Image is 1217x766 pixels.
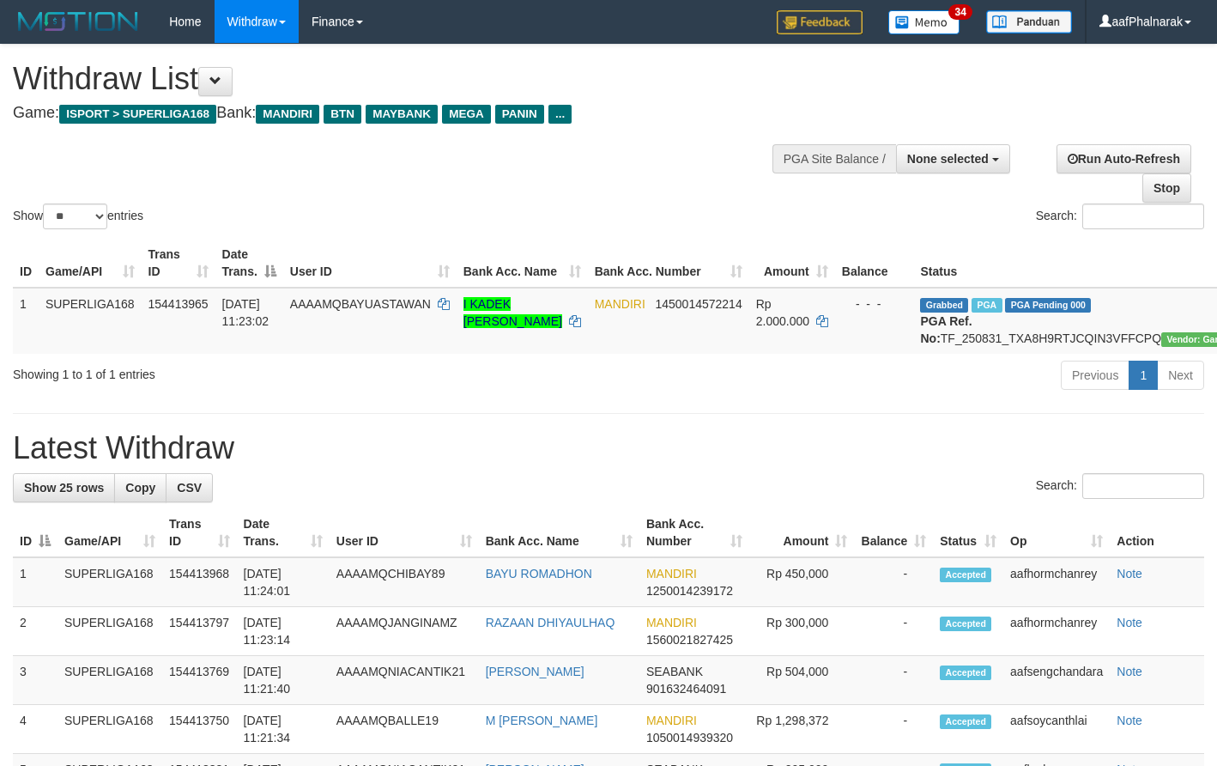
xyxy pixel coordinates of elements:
[756,297,809,328] span: Rp 2.000.000
[13,607,58,656] td: 2
[595,297,645,311] span: MANDIRI
[13,557,58,607] td: 1
[237,607,330,656] td: [DATE] 11:23:14
[237,557,330,607] td: [DATE] 11:24:01
[486,714,598,727] a: M [PERSON_NAME]
[1003,656,1110,705] td: aafsengchandara
[948,4,972,20] span: 34
[854,656,933,705] td: -
[13,508,58,557] th: ID: activate to sort column descending
[324,105,361,124] span: BTN
[749,239,835,288] th: Amount: activate to sort column ascending
[330,656,479,705] td: AAAAMQNIACANTIK21
[940,666,991,680] span: Accepted
[1003,607,1110,656] td: aafhormchanrey
[457,239,588,288] th: Bank Acc. Name: activate to sort column ascending
[256,105,319,124] span: MANDIRI
[1157,361,1204,390] a: Next
[1003,508,1110,557] th: Op: activate to sort column ascending
[13,239,39,288] th: ID
[920,298,968,313] span: Grabbed
[366,105,438,124] span: MAYBANK
[835,239,914,288] th: Balance
[495,105,544,124] span: PANIN
[896,144,1010,173] button: None selected
[1110,508,1204,557] th: Action
[13,105,794,122] h4: Game: Bank:
[1082,473,1204,499] input: Search:
[39,239,142,288] th: Game/API: activate to sort column ascending
[58,607,162,656] td: SUPERLIGA168
[907,152,989,166] span: None selected
[222,297,269,328] span: [DATE] 11:23:02
[58,705,162,754] td: SUPERLIGA168
[13,62,794,96] h1: Withdraw List
[548,105,572,124] span: ...
[646,731,733,745] span: Copy 1050014939320 to clipboard
[749,705,854,754] td: Rp 1,298,372
[933,508,1003,557] th: Status: activate to sort column ascending
[58,557,162,607] td: SUPERLIGA168
[142,239,215,288] th: Trans ID: activate to sort column ascending
[588,239,749,288] th: Bank Acc. Number: activate to sort column ascending
[920,314,972,345] b: PGA Ref. No:
[13,705,58,754] td: 4
[655,297,742,311] span: Copy 1450014572214 to clipboard
[177,481,202,495] span: CSV
[166,473,213,502] a: CSV
[13,431,1204,465] h1: Latest Withdraw
[1061,361,1129,390] a: Previous
[114,473,167,502] a: Copy
[1082,204,1204,229] input: Search:
[646,633,733,647] span: Copy 1560021827425 to clipboard
[13,9,143,34] img: MOTION_logo.png
[1057,144,1191,173] a: Run Auto-Refresh
[940,568,991,582] span: Accepted
[215,239,283,288] th: Date Trans.: activate to sort column descending
[1117,616,1142,629] a: Note
[1142,173,1191,203] a: Stop
[749,607,854,656] td: Rp 300,000
[13,656,58,705] td: 3
[842,295,907,313] div: - - -
[854,705,933,754] td: -
[39,288,142,354] td: SUPERLIGA168
[1117,714,1142,727] a: Note
[972,298,1002,313] span: Marked by aafsoycanthlai
[940,714,991,729] span: Accepted
[1117,567,1142,581] a: Note
[290,297,431,311] span: AAAAMQBAYUASTAWAN
[13,204,143,229] label: Show entries
[162,508,237,557] th: Trans ID: activate to sort column ascending
[479,508,639,557] th: Bank Acc. Name: activate to sort column ascending
[646,616,697,629] span: MANDIRI
[1005,298,1091,313] span: PGA Pending
[854,557,933,607] td: -
[442,105,491,124] span: MEGA
[1036,473,1204,499] label: Search:
[330,508,479,557] th: User ID: activate to sort column ascending
[749,557,854,607] td: Rp 450,000
[148,297,209,311] span: 154413965
[646,714,697,727] span: MANDIRI
[888,10,960,34] img: Button%20Memo.svg
[1129,361,1158,390] a: 1
[237,508,330,557] th: Date Trans.: activate to sort column ascending
[646,682,726,696] span: Copy 901632464091 to clipboard
[13,359,494,383] div: Showing 1 to 1 of 1 entries
[58,656,162,705] td: SUPERLIGA168
[58,508,162,557] th: Game/API: activate to sort column ascending
[486,665,584,678] a: [PERSON_NAME]
[463,297,562,328] a: I KADEK [PERSON_NAME]
[13,288,39,354] td: 1
[749,508,854,557] th: Amount: activate to sort column ascending
[24,481,104,495] span: Show 25 rows
[646,584,733,598] span: Copy 1250014239172 to clipboard
[59,105,216,124] span: ISPORT > SUPERLIGA168
[330,607,479,656] td: AAAAMQJANGINAMZ
[940,617,991,631] span: Accepted
[646,567,697,581] span: MANDIRI
[162,705,237,754] td: 154413750
[1036,204,1204,229] label: Search:
[646,665,703,678] span: SEABANK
